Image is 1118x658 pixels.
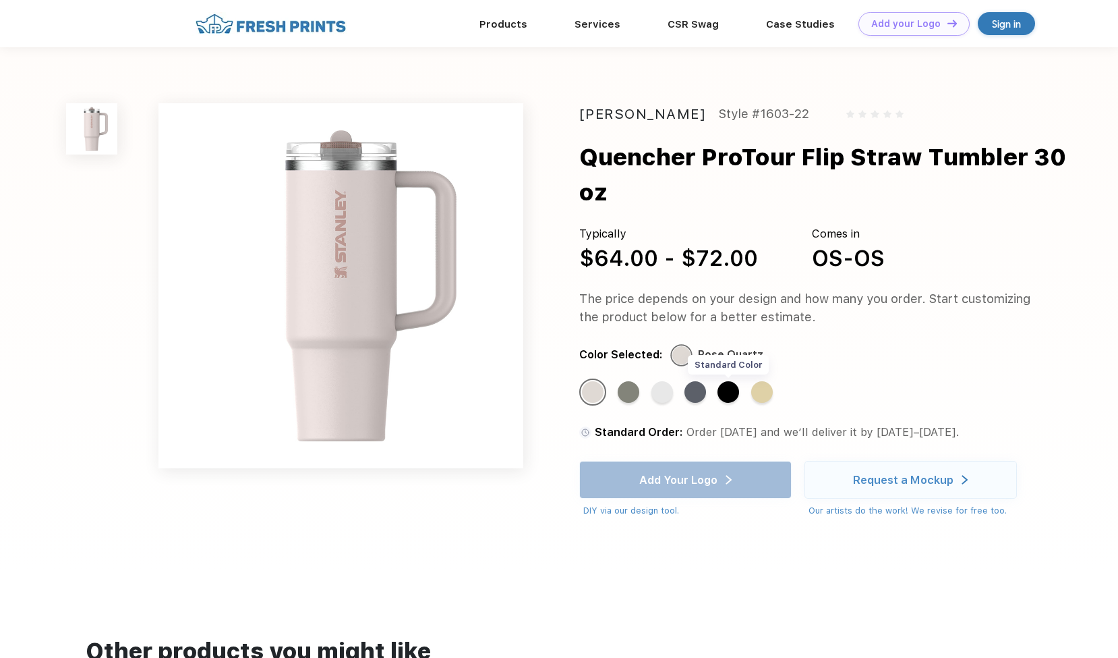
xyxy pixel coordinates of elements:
img: gray_star.svg [846,110,854,118]
img: gray_star.svg [871,110,879,118]
div: Cream [751,381,773,403]
span: Order [DATE] and we’ll deliver it by [DATE]–[DATE]. [686,425,960,439]
div: Add your Logo [871,18,941,30]
img: standard order [579,427,591,439]
img: white arrow [962,475,968,485]
img: func=resize&h=100 [66,103,117,155]
a: Products [479,18,527,30]
div: Style #1603-22 [719,103,809,124]
div: [PERSON_NAME] [579,103,706,124]
div: The price depends on your design and how many you order. Start customizing the product below for ... [579,290,1038,327]
img: gray_star.svg [883,110,891,118]
div: Sign in [992,16,1021,32]
div: Twilight [684,381,706,403]
div: Comes in [812,225,885,242]
img: gray_star.svg [858,110,866,118]
img: fo%20logo%202.webp [192,12,350,36]
div: Color Selected: [579,346,663,364]
div: Rose Quartz [698,346,763,364]
div: Request a Mockup [853,473,953,487]
div: Frost [651,381,673,403]
div: Typically [579,225,758,242]
div: OS-OS [812,242,885,275]
div: DIY via our design tool. [583,504,792,518]
span: Standard Order: [595,425,683,439]
img: func=resize&h=640 [158,103,523,468]
div: $64.00 - $72.00 [579,242,758,275]
div: Rose Quartz [582,381,604,403]
a: Sign in [978,12,1035,35]
div: Black [717,381,739,403]
img: gray_star.svg [895,110,904,118]
div: Our artists do the work! We revise for free too. [808,504,1017,518]
img: DT [947,20,957,27]
div: Quencher ProTour Flip Straw Tumbler 30 oz [579,140,1082,210]
div: Sage Gray [618,381,639,403]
